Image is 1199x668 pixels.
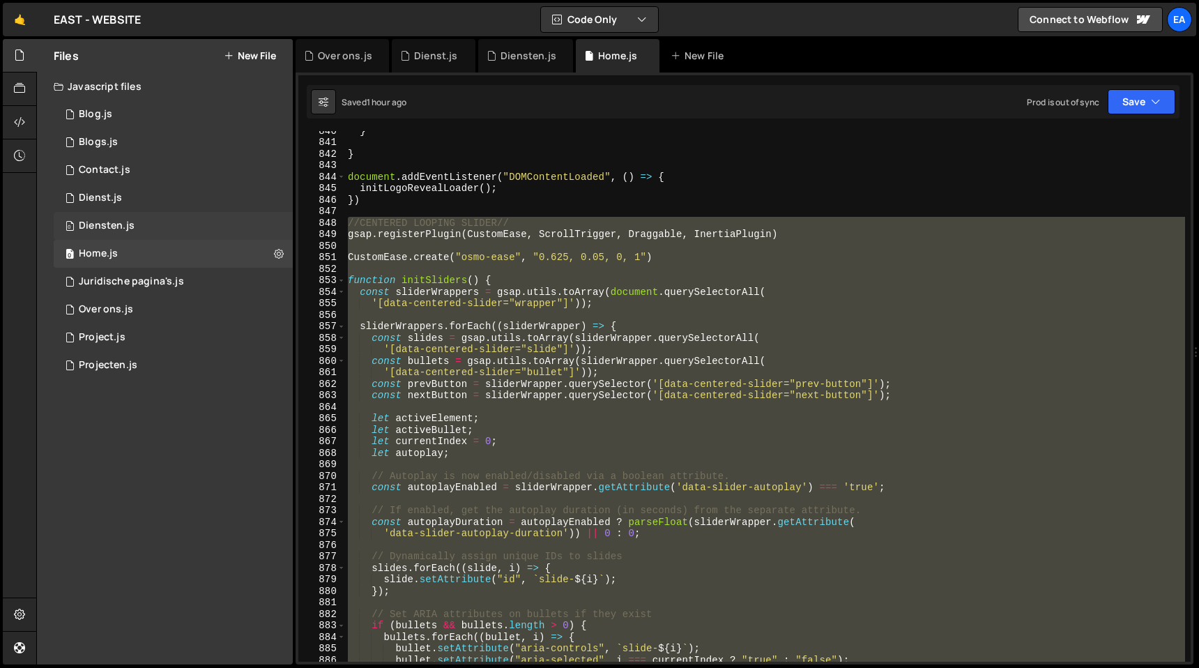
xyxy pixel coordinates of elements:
[298,172,346,183] div: 844
[1027,96,1099,108] div: Prod is out of sync
[79,164,130,176] div: Contact.js
[3,3,37,36] a: 🤙
[298,333,346,344] div: 858
[298,195,346,206] div: 846
[298,310,346,321] div: 856
[342,96,406,108] div: Saved
[79,192,122,204] div: Dienst.js
[298,264,346,275] div: 852
[298,482,346,494] div: 871
[79,359,137,372] div: Projecten.js
[298,275,346,287] div: 853
[298,229,346,241] div: 849
[298,436,346,448] div: 867
[298,540,346,552] div: 876
[298,149,346,160] div: 842
[298,517,346,529] div: 874
[298,528,346,540] div: 875
[54,351,293,379] div: 16599/46425.js
[79,108,112,121] div: Blog.js
[79,136,118,149] div: Blogs.js
[298,137,346,149] div: 841
[298,632,346,644] div: 884
[54,11,141,28] div: EAST - WEBSITE
[298,321,346,333] div: 857
[54,268,293,296] div: 16599/46431.js
[298,126,346,137] div: 840
[79,275,184,288] div: Juridische pagina's.js
[298,390,346,402] div: 863
[298,597,346,609] div: 881
[298,471,346,483] div: 870
[298,425,346,437] div: 866
[298,574,346,586] div: 879
[54,212,293,240] div: 16599/46423.js
[54,296,293,324] div: 16599/46427.js
[318,49,372,63] div: Over ons.js
[54,128,293,156] div: 16599/46428.js
[298,448,346,460] div: 868
[298,183,346,195] div: 845
[37,73,293,100] div: Javascript files
[298,356,346,367] div: 860
[501,49,556,63] div: Diensten.js
[54,100,293,128] div: 16599/46429.js
[298,252,346,264] div: 851
[298,655,346,667] div: 886
[298,241,346,252] div: 850
[54,240,293,268] div: 16599/45142.js
[79,220,135,232] div: Diensten.js
[298,379,346,390] div: 862
[1108,89,1175,114] button: Save
[298,344,346,356] div: 859
[298,160,346,172] div: 843
[79,248,118,260] div: Home.js
[54,156,293,184] div: 16599/46430.js
[298,620,346,632] div: 883
[1018,7,1163,32] a: Connect to Webflow
[298,287,346,298] div: 854
[414,49,457,63] div: Dienst.js
[66,222,74,233] span: 0
[298,609,346,621] div: 882
[54,184,293,212] div: 16599/46424.js
[224,50,276,61] button: New File
[79,303,133,316] div: Over ons.js
[79,331,125,344] div: Project.js
[298,367,346,379] div: 861
[1167,7,1192,32] a: Ea
[298,505,346,517] div: 873
[541,7,658,32] button: Code Only
[298,494,346,506] div: 872
[298,563,346,575] div: 878
[298,218,346,229] div: 848
[298,206,346,218] div: 847
[598,49,637,63] div: Home.js
[298,298,346,310] div: 855
[54,48,79,63] h2: Files
[298,586,346,598] div: 880
[671,49,729,63] div: New File
[298,402,346,413] div: 864
[367,96,407,108] div: 1 hour ago
[298,643,346,655] div: 885
[298,413,346,425] div: 865
[298,551,346,563] div: 877
[66,250,74,261] span: 0
[54,324,293,351] div: 16599/46426.js
[298,459,346,471] div: 869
